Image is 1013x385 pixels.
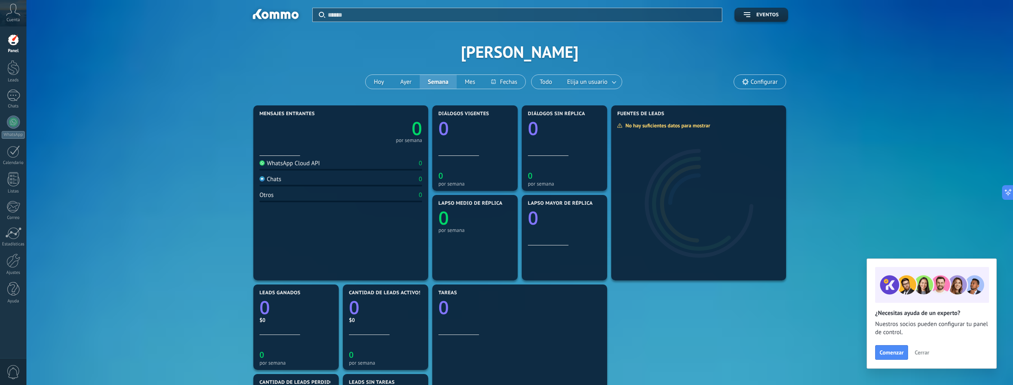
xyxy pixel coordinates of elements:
button: Eventos [734,8,788,22]
div: Chats [2,104,25,109]
div: WhatsApp Cloud API [259,160,320,167]
text: 0 [259,295,270,320]
button: Fechas [483,75,525,89]
div: Panel [2,48,25,54]
button: Mes [457,75,484,89]
div: Calendario [2,160,25,166]
div: $0 [349,317,422,324]
div: Estadísticas [2,242,25,247]
div: por semana [396,138,422,142]
div: Chats [259,175,281,183]
a: 0 [341,116,422,141]
div: WhatsApp [2,131,25,139]
span: Diálogos sin réplica [528,111,585,117]
div: Leads [2,78,25,83]
span: Elija un usuario [566,77,609,87]
span: Comenzar [880,350,904,355]
div: por semana [349,360,422,366]
span: Eventos [756,12,779,18]
div: por semana [438,181,512,187]
span: Cantidad de leads activos [349,290,422,296]
span: Fuentes de leads [617,111,664,117]
div: $0 [259,317,333,324]
button: Hoy [366,75,392,89]
div: 0 [419,191,422,199]
span: Cerrar [915,350,929,355]
button: Comenzar [875,345,908,360]
button: Todo [532,75,560,89]
text: 0 [438,295,449,320]
img: Chats [259,176,265,182]
span: Lapso mayor de réplica [528,201,593,206]
div: por semana [438,227,512,233]
div: Listas [2,189,25,194]
button: Elija un usuario [560,75,622,89]
img: WhatsApp Cloud API [259,160,265,166]
span: Mensajes entrantes [259,111,315,117]
button: Cerrar [911,346,933,359]
text: 0 [349,349,353,360]
text: 0 [259,349,264,360]
text: 0 [528,206,538,230]
text: 0 [438,116,449,141]
span: Cuenta [7,17,20,23]
text: 0 [349,295,359,320]
h2: ¿Necesitas ayuda de un experto? [875,309,988,317]
a: 0 [259,295,333,320]
text: 0 [528,116,538,141]
button: Ayer [392,75,420,89]
div: Otros [259,191,274,199]
span: Leads ganados [259,290,301,296]
span: Tareas [438,290,457,296]
a: 0 [349,295,422,320]
span: Lapso medio de réplica [438,201,503,206]
a: 0 [438,295,601,320]
div: por semana [528,181,601,187]
text: 0 [528,170,532,181]
div: por semana [259,360,333,366]
div: 0 [419,160,422,167]
span: Nuestros socios pueden configurar tu panel de control. [875,320,988,337]
button: Semana [420,75,457,89]
div: Ayuda [2,299,25,304]
text: 0 [438,170,443,181]
span: Diálogos vigentes [438,111,489,117]
div: No hay suficientes datos para mostrar [617,122,716,129]
div: Correo [2,215,25,221]
span: Configurar [751,79,778,85]
text: 0 [412,116,422,141]
div: Ajustes [2,270,25,276]
div: 0 [419,175,422,183]
text: 0 [438,206,449,230]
